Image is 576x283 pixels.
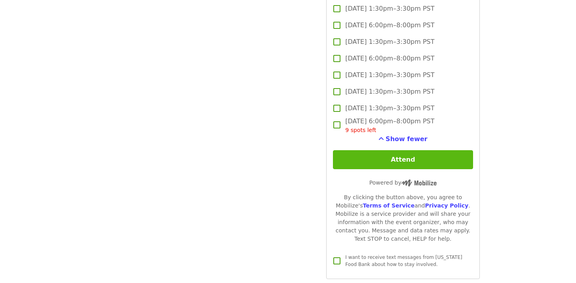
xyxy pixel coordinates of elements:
[345,37,434,47] span: [DATE] 1:30pm–3:30pm PST
[425,202,468,209] a: Privacy Policy
[345,21,434,30] span: [DATE] 6:00pm–8:00pm PST
[345,70,434,80] span: [DATE] 1:30pm–3:30pm PST
[345,87,434,96] span: [DATE] 1:30pm–3:30pm PST
[345,255,462,267] span: I want to receive text messages from [US_STATE] Food Bank about how to stay involved.
[386,135,428,143] span: Show fewer
[363,202,414,209] a: Terms of Service
[378,134,428,144] button: See more timeslots
[345,54,434,63] span: [DATE] 6:00pm–8:00pm PST
[401,179,437,187] img: Powered by Mobilize
[369,179,437,186] span: Powered by
[345,104,434,113] span: [DATE] 1:30pm–3:30pm PST
[333,150,473,169] button: Attend
[345,127,376,133] span: 9 spots left
[345,4,434,13] span: [DATE] 1:30pm–3:30pm PST
[345,117,434,134] span: [DATE] 6:00pm–8:00pm PST
[333,193,473,243] div: By clicking the button above, you agree to Mobilize's and . Mobilize is a service provider and wi...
